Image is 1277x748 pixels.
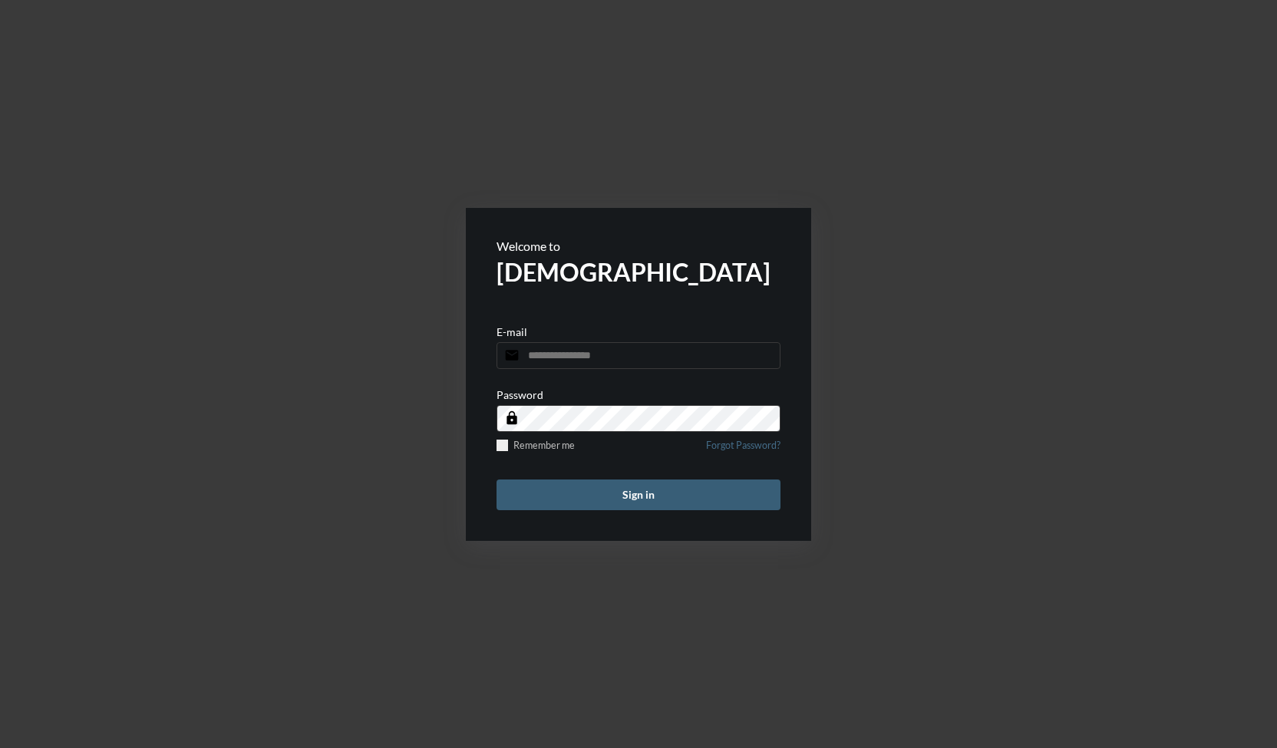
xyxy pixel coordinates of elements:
h2: [DEMOGRAPHIC_DATA] [497,257,780,287]
button: Sign in [497,479,780,510]
label: Remember me [497,440,575,451]
p: Welcome to [497,239,780,253]
p: Password [497,388,543,401]
a: Forgot Password? [706,440,780,460]
p: E-mail [497,325,527,338]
